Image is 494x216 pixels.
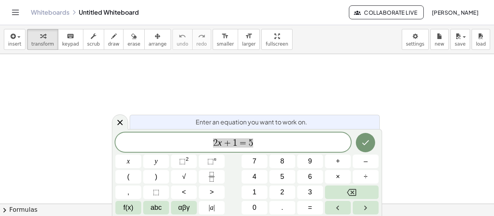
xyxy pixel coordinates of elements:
[217,41,234,47] span: smaller
[178,202,190,213] span: αβγ
[325,170,351,184] button: Times
[210,187,214,197] span: >
[209,204,210,211] span: |
[450,29,470,50] button: save
[199,170,225,184] button: Fraction
[143,201,169,214] button: Alphabet
[123,29,144,50] button: erase
[364,172,368,182] span: ÷
[249,138,253,148] span: 5
[4,29,25,50] button: insert
[355,9,417,16] span: Collaborate Live
[149,41,167,47] span: arrange
[336,172,340,182] span: ×
[213,204,215,211] span: |
[425,5,485,19] button: [PERSON_NAME]
[127,172,130,182] span: (
[242,201,267,214] button: 0
[308,172,312,182] span: 6
[115,185,141,199] button: ,
[155,172,157,182] span: )
[143,185,169,199] button: Placeholder
[325,185,379,199] button: Backspace
[455,41,465,47] span: save
[353,201,379,214] button: Right arrow
[143,155,169,168] button: y
[31,9,69,16] a: Whiteboards
[171,170,197,184] button: Square root
[87,41,100,47] span: scrub
[297,201,323,214] button: Equals
[297,170,323,184] button: 6
[280,156,284,167] span: 8
[218,138,222,148] var: x
[58,29,83,50] button: keyboardkeypad
[213,138,218,148] span: 2
[233,138,237,148] span: 1
[108,41,120,47] span: draw
[297,155,323,168] button: 9
[127,156,130,167] span: x
[261,29,292,50] button: fullscreen
[123,202,134,213] span: f(x)
[308,202,312,213] span: =
[186,156,189,162] sup: 2
[115,201,141,214] button: Functions
[349,5,424,19] button: Collaborate Live
[62,41,79,47] span: keypad
[209,202,215,213] span: a
[364,156,367,167] span: –
[143,170,169,184] button: )
[252,172,256,182] span: 4
[173,29,193,50] button: undoundo
[237,138,249,148] span: =
[196,117,307,127] span: Enter an equation you want to work on.
[280,187,284,197] span: 2
[269,185,295,199] button: 2
[155,156,158,167] span: y
[127,41,140,47] span: erase
[104,29,124,50] button: draw
[196,41,207,47] span: redo
[214,156,217,162] sup: n
[199,185,225,199] button: Greater than
[353,170,379,184] button: Divide
[308,156,312,167] span: 9
[179,32,186,41] i: undo
[213,29,238,50] button: format_sizesmaller
[151,202,162,213] span: abc
[199,155,225,168] button: Superscript
[430,29,449,50] button: new
[297,185,323,199] button: 3
[179,157,186,165] span: ⬚
[222,32,229,41] i: format_size
[269,201,295,214] button: .
[356,133,375,152] button: Done
[242,185,267,199] button: 1
[252,187,256,197] span: 1
[431,9,479,16] span: [PERSON_NAME]
[27,29,58,50] button: transform
[31,41,54,47] span: transform
[242,155,267,168] button: 7
[336,156,340,167] span: +
[308,187,312,197] span: 3
[171,185,197,199] button: Less than
[182,187,186,197] span: <
[238,29,260,50] button: format_sizelarger
[252,202,256,213] span: 0
[280,172,284,182] span: 5
[325,155,351,168] button: Plus
[144,29,171,50] button: arrange
[199,201,225,214] button: Absolute value
[476,41,486,47] span: load
[406,41,425,47] span: settings
[245,32,252,41] i: format_size
[115,155,141,168] button: x
[207,157,214,165] span: ⬚
[242,41,255,47] span: larger
[9,6,22,19] button: Toggle navigation
[115,170,141,184] button: (
[198,32,205,41] i: redo
[153,187,159,197] span: ⬚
